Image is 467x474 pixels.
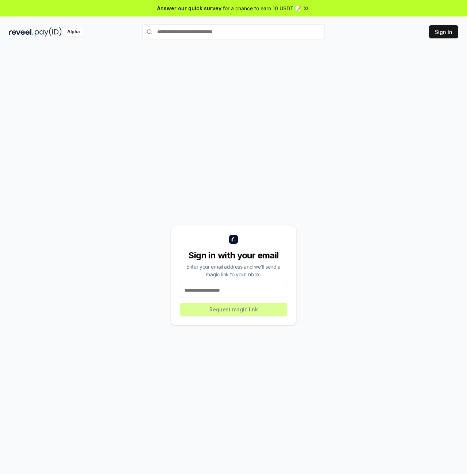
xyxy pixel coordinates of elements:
[180,250,287,261] div: Sign in with your email
[35,27,62,37] img: pay_id
[180,263,287,278] div: Enter your email address and we’ll send a magic link to your inbox.
[157,4,221,12] span: Answer our quick survey
[229,235,238,244] img: logo_small
[429,25,458,38] button: Sign In
[9,27,33,37] img: reveel_dark
[63,27,84,37] div: Alpha
[223,4,301,12] span: for a chance to earn 10 USDT 📝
